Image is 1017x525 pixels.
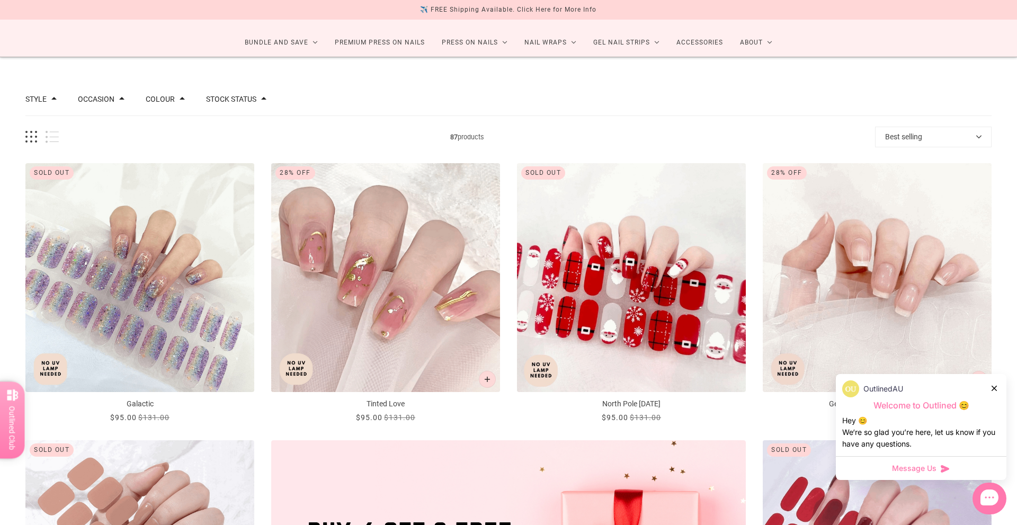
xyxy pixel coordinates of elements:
button: Grid view [25,131,37,143]
a: Tinted Love [271,163,500,423]
p: OutlinedAU [863,383,903,395]
b: 87 [450,133,458,141]
div: $95.00 [356,412,382,423]
img: data:image/png;base64,iVBORw0KGgoAAAANSUhEUgAAACQAAAAkCAYAAADhAJiYAAAAAXNSR0IArs4c6QAAAXhJREFUWEd... [842,380,859,397]
span: Message Us [892,463,936,474]
button: Filter by Occasion [78,95,114,103]
div: ✈️ FREE Shipping Available. Click Here for More Info [420,4,596,15]
button: Best selling [875,127,992,147]
button: List view [46,131,59,143]
a: North Pole Noel [517,163,746,423]
div: Sold out [30,166,74,180]
a: Galactic [25,163,254,423]
div: Hey 😊 We‘re so glad you’re here, let us know if you have any questions. [842,415,1000,450]
a: Nail Wraps [516,29,585,57]
button: Filter by Stock status [206,95,256,103]
p: Gel Nail Genius (Transparent) [763,398,992,410]
a: About [731,29,781,57]
p: Tinted Love [271,398,500,410]
div: 28% Off [767,166,807,180]
div: $95.00 [110,412,137,423]
a: Premium Press On Nails [326,29,433,57]
div: $131.00 [138,412,169,423]
div: Sold out [521,166,565,180]
a: Gel Nail Genius (Transparent) [763,163,992,423]
p: Welcome to Outlined 😊 [842,400,1000,411]
button: Add to cart [479,371,496,388]
div: $131.00 [384,412,415,423]
a: Press On Nails [433,29,516,57]
a: Bundle and Save [236,29,326,57]
button: Filter by Colour [146,95,175,103]
img: Gel Nail Genius (Transparent)-Gel Nail Strips-Outlined [763,163,992,392]
div: Sold out [767,443,811,457]
img: North Pole Noel-Gel Nail Strips-Outlined [517,163,746,392]
a: Accessories [668,29,731,57]
span: products [59,131,875,143]
button: Add to cart [970,371,987,388]
button: Filter by Style [25,95,47,103]
div: $95.00 [602,412,628,423]
div: Sold out [30,443,74,457]
p: North Pole [DATE] [517,398,746,410]
div: $131.00 [630,412,661,423]
img: Galactic-Gel Nail Strips-Outlined [25,163,254,392]
div: 28% Off [275,166,315,180]
p: Galactic [25,398,254,410]
a: Gel Nail Strips [585,29,668,57]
